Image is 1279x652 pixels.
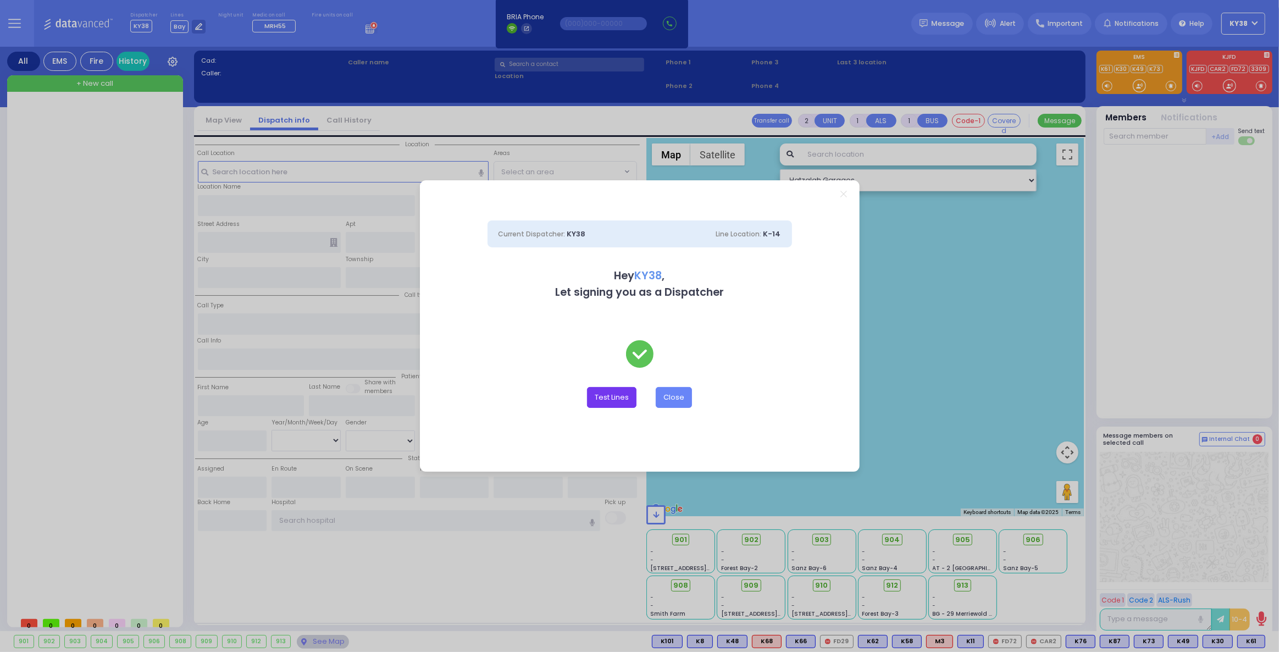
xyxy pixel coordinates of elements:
b: Let signing you as a Dispatcher [555,285,724,300]
img: check-green.svg [626,340,654,368]
a: Close [840,191,846,197]
span: Line Location: [716,229,762,239]
button: Close [656,387,692,408]
span: KY38 [567,229,586,239]
span: KY38 [635,268,662,283]
span: Current Dispatcher: [499,229,566,239]
button: Test Lines [587,387,636,408]
span: K-14 [763,229,781,239]
b: Hey , [614,268,665,283]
